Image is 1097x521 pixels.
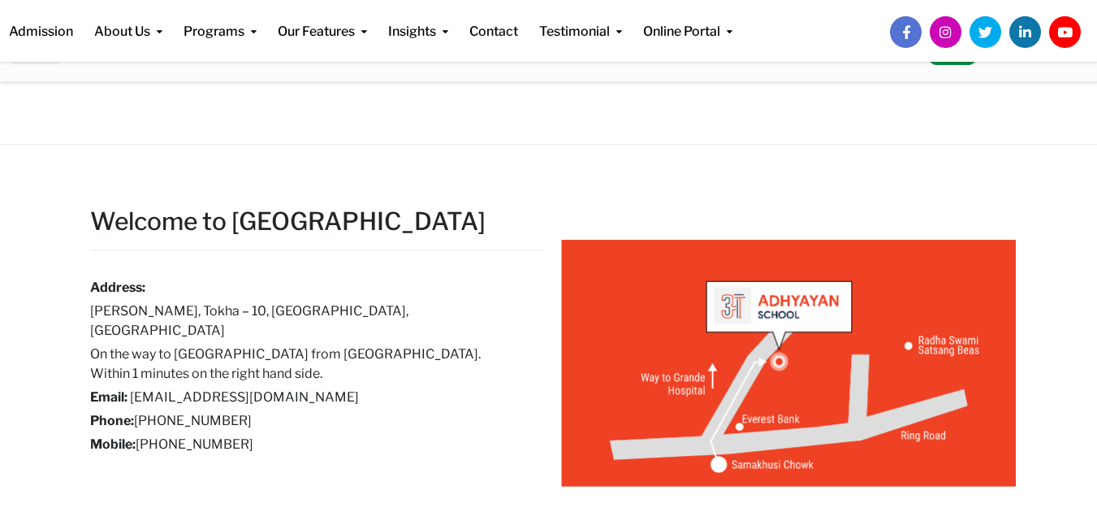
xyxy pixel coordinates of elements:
img: Adhyayan - Map [561,240,1016,487]
strong: Mobile: [90,436,136,452]
h6: [PHONE_NUMBER] [90,411,520,431]
a: [EMAIL_ADDRESS][DOMAIN_NAME] [130,389,359,405]
h2: Welcome to [GEOGRAPHIC_DATA] [90,206,545,237]
strong: Address: [90,280,145,295]
h6: On the way to [GEOGRAPHIC_DATA] from [GEOGRAPHIC_DATA]. Within 1 minutes on the right hand side. [90,345,520,384]
h6: [PHONE_NUMBER] [90,435,520,454]
h6: [PERSON_NAME], Tokha – 10, [GEOGRAPHIC_DATA], [GEOGRAPHIC_DATA] [90,302,520,341]
strong: Email: [90,389,127,405]
strong: Phone: [90,413,134,428]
